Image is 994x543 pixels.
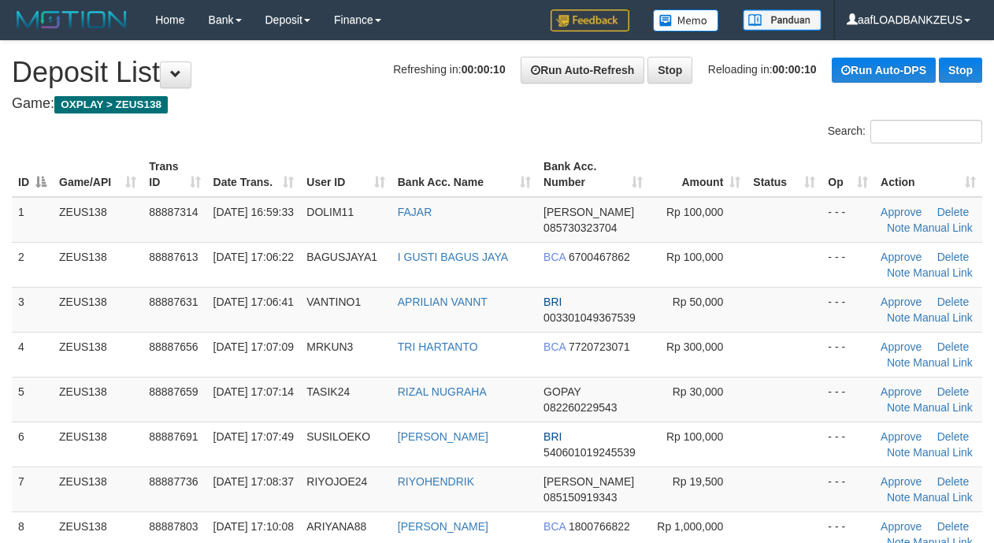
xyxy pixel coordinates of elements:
td: ZEUS138 [53,242,143,287]
strong: 00:00:10 [462,63,506,76]
span: VANTINO1 [306,296,361,308]
span: BRI [543,430,562,443]
span: ARIYANA88 [306,520,366,533]
a: Approve [881,475,922,488]
th: Bank Acc. Number: activate to sort column ascending [537,152,649,197]
a: Stop [647,57,692,84]
span: Rp 100,000 [666,251,723,263]
h1: Deposit List [12,57,982,88]
span: 88887631 [149,296,198,308]
span: 88887314 [149,206,198,218]
span: Copy 085730323704 to clipboard [543,221,617,234]
a: Manual Link [913,401,973,414]
span: 88887613 [149,251,198,263]
span: TASIK24 [306,385,350,398]
span: Refreshing in: [393,63,505,76]
th: User ID: activate to sort column ascending [300,152,391,197]
a: Run Auto-Refresh [521,57,644,84]
th: ID: activate to sort column descending [12,152,53,197]
th: Status: activate to sort column ascending [747,152,822,197]
span: 88887803 [149,520,198,533]
a: Manual Link [913,356,973,369]
a: Manual Link [913,491,973,504]
td: - - - [822,467,874,511]
span: [DATE] 17:06:41 [213,296,294,308]
span: [DATE] 17:06:22 [213,251,294,263]
a: I GUSTI BAGUS JAYA [398,251,508,263]
td: - - - [822,287,874,332]
th: Action: activate to sort column ascending [874,152,982,197]
span: Reloading in: [708,63,817,76]
img: panduan.png [743,9,822,31]
h4: Game: [12,96,982,112]
span: Copy 540601019245539 to clipboard [543,446,636,459]
a: Approve [881,385,922,398]
span: BRI [543,296,562,308]
a: Delete [937,340,969,353]
span: [DATE] 17:07:09 [213,340,294,353]
span: BCA [543,251,566,263]
span: BAGUSJAYA1 [306,251,377,263]
a: Approve [881,251,922,263]
a: Note [887,401,911,414]
img: Button%20Memo.svg [653,9,719,32]
a: Note [887,221,911,234]
a: Approve [881,520,922,533]
a: Delete [937,430,969,443]
span: 88887659 [149,385,198,398]
span: 88887656 [149,340,198,353]
a: Manual Link [913,446,973,459]
span: Rp 100,000 [666,206,723,218]
th: Op: activate to sort column ascending [822,152,874,197]
a: [PERSON_NAME] [398,430,488,443]
strong: 00:00:10 [773,63,817,76]
a: FAJAR [398,206,432,218]
td: 7 [12,467,53,511]
a: Delete [937,520,969,533]
td: 3 [12,287,53,332]
span: DOLIM11 [306,206,354,218]
span: 88887736 [149,475,198,488]
span: BCA [543,520,566,533]
a: Delete [937,296,969,308]
span: MRKUN3 [306,340,353,353]
a: TRI HARTANTO [398,340,478,353]
a: Approve [881,296,922,308]
a: Manual Link [913,311,973,324]
a: Note [887,446,911,459]
a: Note [887,311,911,324]
span: [PERSON_NAME] [543,475,634,488]
td: 6 [12,422,53,467]
td: - - - [822,422,874,467]
span: GOPAY [543,385,580,398]
a: Manual Link [913,221,973,234]
span: Rp 19,500 [673,475,724,488]
a: Stop [939,58,982,83]
td: - - - [822,197,874,243]
td: - - - [822,377,874,422]
span: [DATE] 16:59:33 [213,206,294,218]
label: Search: [828,120,982,143]
td: ZEUS138 [53,332,143,377]
img: Feedback.jpg [551,9,629,32]
span: Rp 30,000 [673,385,724,398]
td: 1 [12,197,53,243]
span: Rp 50,000 [673,296,724,308]
span: Copy 085150919343 to clipboard [543,491,617,504]
span: SUSILOEKO [306,430,370,443]
a: [PERSON_NAME] [398,520,488,533]
a: RIZAL NUGRAHA [398,385,487,398]
span: Rp 300,000 [666,340,723,353]
td: ZEUS138 [53,422,143,467]
td: ZEUS138 [53,197,143,243]
a: RIYOHENDRIK [398,475,474,488]
th: Bank Acc. Name: activate to sort column ascending [391,152,537,197]
img: MOTION_logo.png [12,8,132,32]
span: Copy 082260229543 to clipboard [543,401,617,414]
a: Approve [881,430,922,443]
span: Rp 1,000,000 [657,520,723,533]
span: Copy 003301049367539 to clipboard [543,311,636,324]
a: Delete [937,251,969,263]
span: RIYOJOE24 [306,475,367,488]
span: 88887691 [149,430,198,443]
